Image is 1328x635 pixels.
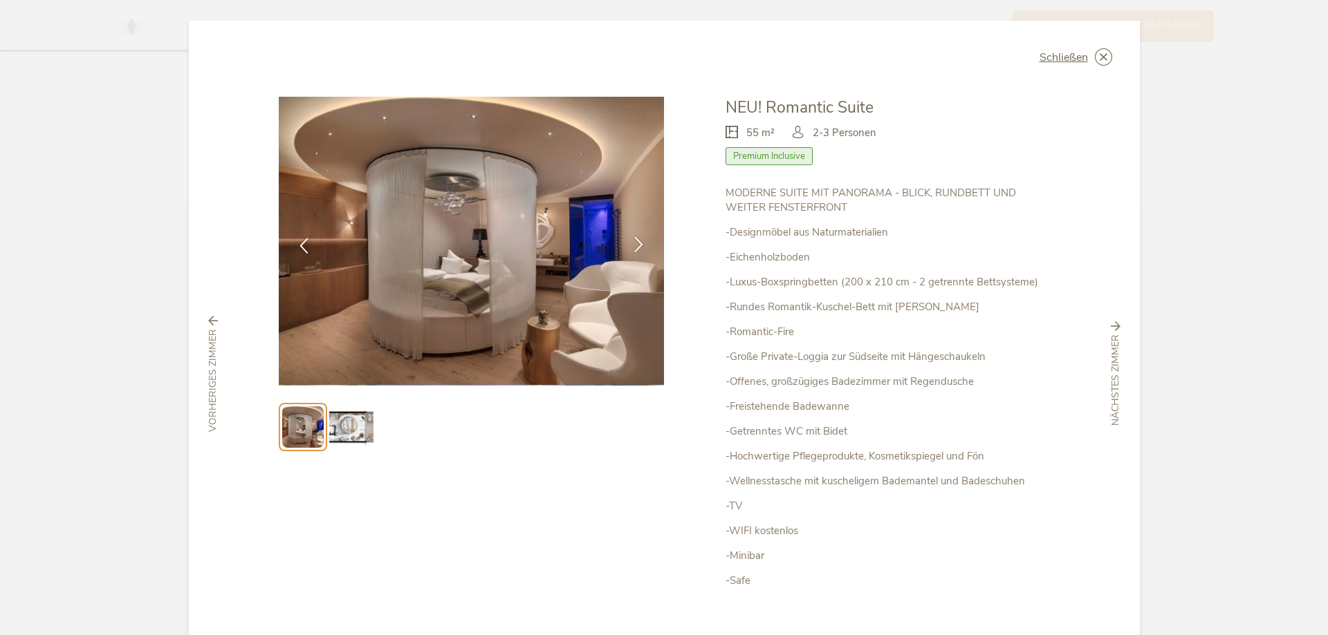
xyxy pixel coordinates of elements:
[726,275,1049,290] p: -Luxus-Boxspringbetten (200 x 210 cm - 2 getrennte Bettsysteme)
[726,300,1049,314] p: -Rundes Romantik-Kuschel-Bett mit [PERSON_NAME]
[726,424,1049,439] p: -Getrenntes WC mit Bidet
[279,97,665,386] img: NEU! Romantic Suite
[726,474,1049,489] p: -Wellnesstasche mit kuscheligem Bademantel und Badeschuhen
[206,329,220,432] span: vorheriges Zimmer
[726,225,1049,240] p: -Designmöbel aus Naturmaterialien
[1109,335,1123,426] span: nächstes Zimmer
[726,499,1049,513] p: -TV
[726,399,1049,414] p: -Freistehende Badewanne
[726,449,1049,464] p: -Hochwertige Pflegeprodukte, Kosmetikspiegel und Fön
[726,574,1049,588] p: -Safe
[726,524,1049,538] p: -WIFI kostenlos
[726,350,1049,364] p: -Große Private-Loggia zur Südseite mit Hängeschaukeln
[282,406,324,448] img: Preview
[726,325,1049,339] p: -Romantic-Fire
[329,405,373,449] img: Preview
[726,250,1049,265] p: -Eichenholzboden
[726,375,1049,389] p: -Offenes, großzügiges Badezimmer mit Regendusche
[726,186,1049,215] p: MODERNE SUITE MIT PANORAMA - BLICK, RUNDBETT UND WEITER FENSTERFRONT
[726,549,1049,563] p: -Minibar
